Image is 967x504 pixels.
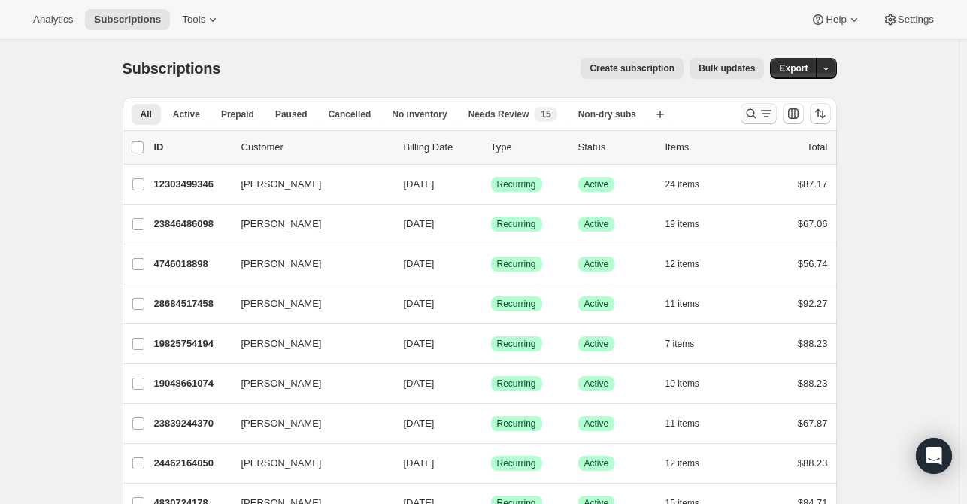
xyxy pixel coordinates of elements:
span: Active [584,218,609,230]
span: Recurring [497,378,536,390]
button: [PERSON_NAME] [232,292,383,316]
span: Bulk updates [699,62,755,74]
div: 4746018898[PERSON_NAME][DATE]SuccessRecurringSuccessActive12 items$56.74 [154,254,828,275]
span: 19 items [665,218,699,230]
span: Active [584,178,609,190]
button: Subscriptions [85,9,170,30]
span: Analytics [33,14,73,26]
p: 23839244370 [154,416,229,431]
span: $67.87 [798,417,828,429]
span: Subscriptions [123,60,221,77]
p: 24462164050 [154,456,229,471]
span: $88.23 [798,457,828,469]
p: ID [154,140,229,155]
span: $87.17 [798,178,828,190]
div: 19048661074[PERSON_NAME][DATE]SuccessRecurringSuccessActive10 items$88.23 [154,373,828,394]
span: Recurring [497,218,536,230]
button: 11 items [665,293,716,314]
button: [PERSON_NAME] [232,172,383,196]
button: Settings [874,9,943,30]
span: Recurring [497,457,536,469]
span: Paused [275,108,308,120]
button: 10 items [665,373,716,394]
button: [PERSON_NAME] [232,252,383,276]
div: Items [665,140,741,155]
span: Prepaid [221,108,254,120]
button: Sort the results [810,103,831,124]
button: Create subscription [581,58,684,79]
p: 12303499346 [154,177,229,192]
span: [PERSON_NAME] [241,456,322,471]
span: Cancelled [329,108,371,120]
button: 19 items [665,214,716,235]
span: Help [826,14,846,26]
button: Create new view [648,104,672,125]
button: Customize table column order and visibility [783,103,804,124]
p: 4746018898 [154,257,229,272]
span: $88.23 [798,338,828,349]
span: [DATE] [404,258,435,269]
span: Recurring [497,178,536,190]
span: Active [584,338,609,350]
button: [PERSON_NAME] [232,332,383,356]
button: Tools [173,9,229,30]
div: Type [491,140,566,155]
span: [PERSON_NAME] [241,416,322,431]
button: 12 items [665,453,716,474]
span: $67.06 [798,218,828,229]
button: Bulk updates [690,58,764,79]
span: [DATE] [404,417,435,429]
button: 7 items [665,333,711,354]
span: [DATE] [404,338,435,349]
span: Tools [182,14,205,26]
span: [DATE] [404,178,435,190]
span: [PERSON_NAME] [241,376,322,391]
p: Customer [241,140,392,155]
span: Active [584,258,609,270]
button: [PERSON_NAME] [232,451,383,475]
span: All [141,108,152,120]
span: Active [584,298,609,310]
div: IDCustomerBilling DateTypeStatusItemsTotal [154,140,828,155]
span: [PERSON_NAME] [241,177,322,192]
span: 12 items [665,258,699,270]
span: 24 items [665,178,699,190]
span: [DATE] [404,457,435,469]
div: 12303499346[PERSON_NAME][DATE]SuccessRecurringSuccessActive24 items$87.17 [154,174,828,195]
span: 7 items [665,338,695,350]
span: [DATE] [404,218,435,229]
div: 19825754194[PERSON_NAME][DATE]SuccessRecurringSuccessActive7 items$88.23 [154,333,828,354]
div: 24462164050[PERSON_NAME][DATE]SuccessRecurringSuccessActive12 items$88.23 [154,453,828,474]
span: Recurring [497,298,536,310]
span: 11 items [665,298,699,310]
button: Analytics [24,9,82,30]
p: Billing Date [404,140,479,155]
span: No inventory [392,108,447,120]
p: Total [807,140,827,155]
span: 15 [541,108,550,120]
span: Recurring [497,258,536,270]
div: 23839244370[PERSON_NAME][DATE]SuccessRecurringSuccessActive11 items$67.87 [154,413,828,434]
span: Subscriptions [94,14,161,26]
span: Create subscription [590,62,674,74]
span: 10 items [665,378,699,390]
span: [PERSON_NAME] [241,336,322,351]
button: [PERSON_NAME] [232,372,383,396]
span: Non-dry subs [578,108,636,120]
span: 11 items [665,417,699,430]
button: Export [770,58,817,79]
div: Open Intercom Messenger [916,438,952,474]
button: 24 items [665,174,716,195]
div: 23846486098[PERSON_NAME][DATE]SuccessRecurringSuccessActive19 items$67.06 [154,214,828,235]
div: 28684517458[PERSON_NAME][DATE]SuccessRecurringSuccessActive11 items$92.27 [154,293,828,314]
button: 11 items [665,413,716,434]
p: 19825754194 [154,336,229,351]
span: Needs Review [468,108,529,120]
span: Settings [898,14,934,26]
span: Export [779,62,808,74]
button: [PERSON_NAME] [232,212,383,236]
span: $92.27 [798,298,828,309]
button: [PERSON_NAME] [232,411,383,436]
span: [DATE] [404,298,435,309]
span: Active [173,108,200,120]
